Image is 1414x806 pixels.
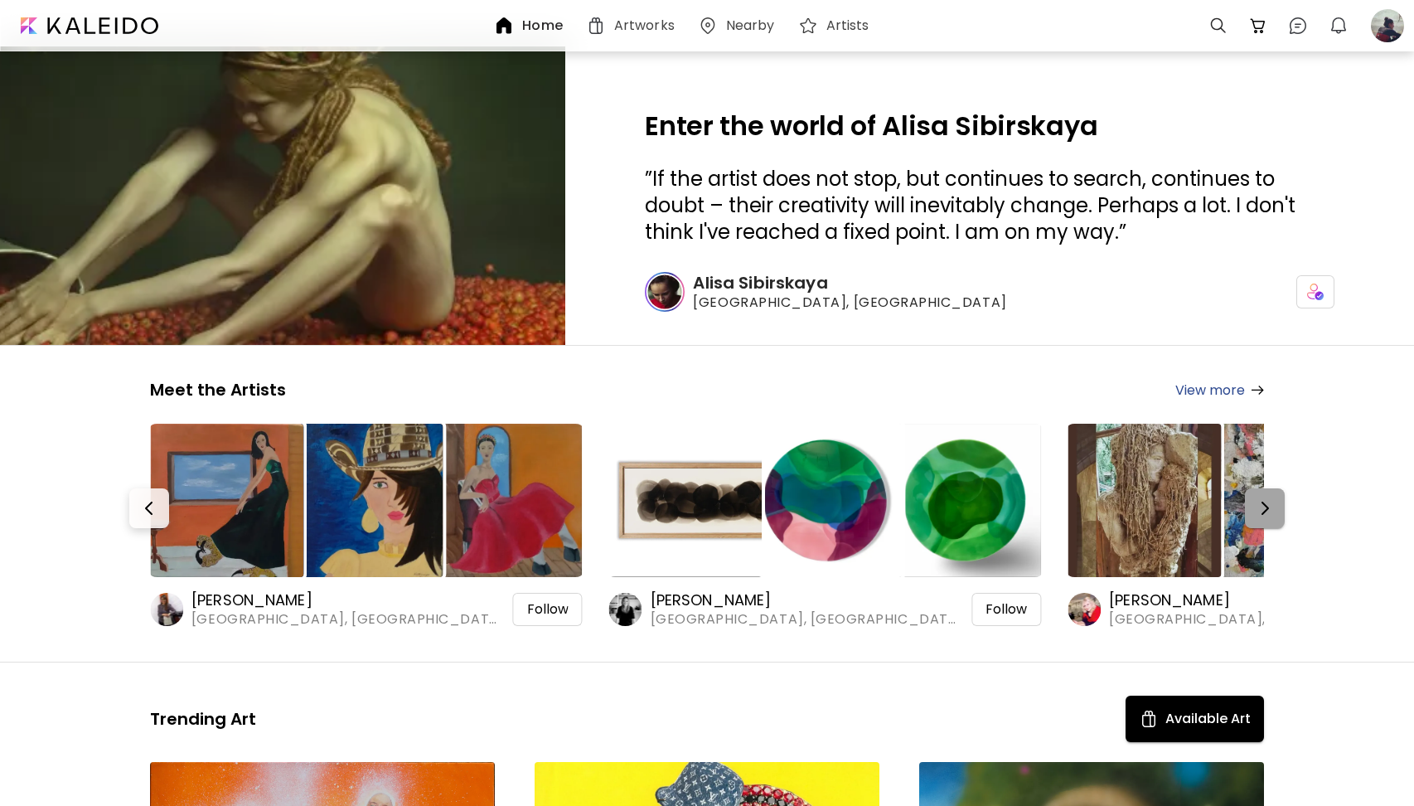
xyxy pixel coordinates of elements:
h6: [PERSON_NAME] [651,590,960,610]
div: Follow [971,593,1041,626]
img: Available Art [1139,709,1159,729]
button: bellIcon [1324,12,1353,40]
img: https://cdn.kaleido.art/CDN/Artwork/92376/Thumbnail/large.webp?updated=404215 [150,424,303,577]
h6: Artists [826,19,869,32]
h5: Meet the Artists [150,379,286,401]
button: Available ArtAvailable Art [1126,696,1264,742]
h6: Home [522,19,562,32]
img: https://cdn.kaleido.art/CDN/Artwork/175577/Thumbnail/large.webp?updated=778158 [1068,424,1221,577]
img: https://cdn.kaleido.art/CDN/Artwork/164251/Thumbnail/medium.webp?updated=733056 [888,424,1041,577]
div: Follow [513,593,583,626]
img: https://cdn.kaleido.art/CDN/Artwork/137267/Thumbnail/medium.webp?updated=619153 [289,424,443,577]
img: icon [1307,284,1324,300]
h5: Trending Art [150,708,256,730]
h2: Enter the world of Alisa Sibirskaya [645,113,1334,139]
span: If the artist does not stop, but continues to search, continues to doubt – their creativity will ... [645,165,1295,245]
h3: ” ” [645,166,1334,245]
h6: Alisa Sibirskaya [693,272,1006,294]
button: Prev-button [129,488,169,528]
span: [GEOGRAPHIC_DATA], [GEOGRAPHIC_DATA] [651,610,960,629]
img: https://cdn.kaleido.art/CDN/Artwork/92381/Thumbnail/medium.webp?updated=404195 [429,424,582,577]
button: Next-button [1245,488,1285,528]
span: [GEOGRAPHIC_DATA], [GEOGRAPHIC_DATA] [693,294,1006,312]
span: [GEOGRAPHIC_DATA], [GEOGRAPHIC_DATA] [191,610,501,629]
img: chatIcon [1288,16,1308,36]
img: https://cdn.kaleido.art/CDN/Artwork/175748/Thumbnail/large.webp?updated=778980 [609,424,763,577]
a: View more [1175,380,1264,401]
img: arrow-right [1252,386,1264,395]
a: Artworks [586,16,681,36]
a: https://cdn.kaleido.art/CDN/Artwork/175748/Thumbnail/large.webp?updated=778980https://cdn.kaleido... [609,420,1042,629]
a: Home [494,16,569,36]
img: https://cdn.kaleido.art/CDN/Artwork/163779/Thumbnail/medium.webp?updated=731019 [748,424,902,577]
img: Prev-button [139,498,159,518]
img: cart [1248,16,1268,36]
h6: Nearby [726,19,775,32]
h6: Artworks [614,19,675,32]
a: https://cdn.kaleido.art/CDN/Artwork/92376/Thumbnail/large.webp?updated=404215https://cdn.kaleido.... [150,420,583,629]
img: Next-button [1255,498,1275,518]
a: Artists [798,16,876,36]
h6: [PERSON_NAME] [191,590,501,610]
a: Alisa Sibirskaya[GEOGRAPHIC_DATA], [GEOGRAPHIC_DATA]icon [645,272,1334,312]
span: Follow [985,601,1027,618]
img: bellIcon [1329,16,1349,36]
span: Follow [527,601,569,618]
h5: Available Art [1165,709,1251,729]
a: Nearby [698,16,782,36]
